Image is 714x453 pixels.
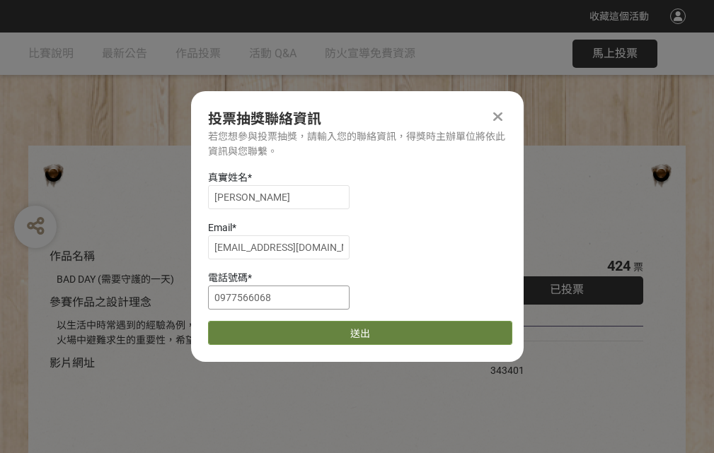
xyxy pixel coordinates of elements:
span: 最新公告 [102,47,147,60]
div: 若您想參與投票抽獎，請輸入您的聯絡資訊，得獎時主辦單位將依此資訊與您聯繫。 [208,129,507,159]
span: 電話號碼 [208,272,248,283]
span: 收藏這個活動 [589,11,649,22]
iframe: Facebook Share [528,348,599,363]
a: 活動 Q&A [249,33,296,75]
div: 以生活中時常遇到的經驗為例，透過對比的方式宣傳住宅用火災警報器、家庭逃生計畫及火場中避難求生的重要性，希望透過趣味的短影音讓更多人認識到更多的防火觀念。 [57,318,448,348]
span: 424 [607,257,630,274]
a: 比賽說明 [28,33,74,75]
a: 最新公告 [102,33,147,75]
button: 送出 [208,321,512,345]
span: 活動 Q&A [249,47,296,60]
span: 已投票 [550,283,584,296]
span: Email [208,222,232,233]
a: 作品投票 [175,33,221,75]
span: 參賽作品之設計理念 [50,295,151,309]
span: 作品投票 [175,47,221,60]
span: 作品名稱 [50,249,95,263]
div: BAD DAY (需要守護的一天) [57,272,448,287]
button: 馬上投票 [572,40,657,68]
span: 票 [633,261,643,273]
span: 真實姓名 [208,172,248,183]
span: 影片網址 [50,356,95,370]
div: 投票抽獎聯絡資訊 [208,108,507,129]
span: 馬上投票 [592,47,638,60]
span: 防火宣導免費資源 [325,47,415,60]
span: 比賽說明 [28,47,74,60]
a: 防火宣導免費資源 [325,33,415,75]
